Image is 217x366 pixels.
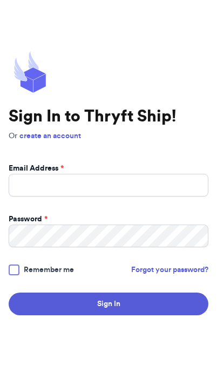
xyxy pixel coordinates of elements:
label: Email Address [9,163,64,174]
span: Remember me [24,265,74,275]
a: create an account [19,132,81,140]
button: Sign In [9,293,208,315]
a: Forgot your password? [131,265,208,275]
label: Password [9,214,48,225]
p: Or [9,131,208,141]
h1: Sign In to Thryft Ship! [9,107,208,126]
